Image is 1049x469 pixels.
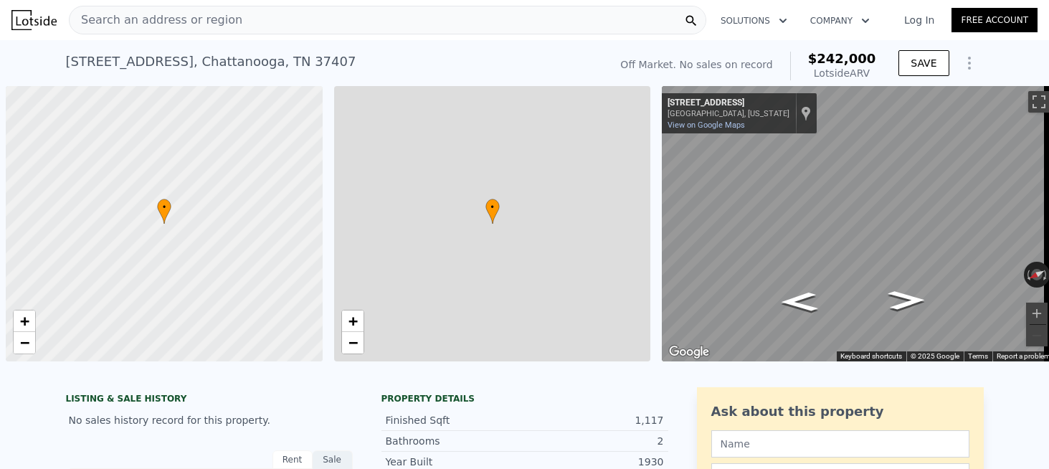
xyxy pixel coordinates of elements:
span: + [348,312,357,330]
button: Zoom in [1026,303,1048,324]
div: • [485,199,500,224]
div: Property details [381,393,668,404]
div: 2 [525,434,664,448]
span: • [485,201,500,214]
span: − [348,333,357,351]
div: • [157,199,171,224]
div: 1,117 [525,413,664,427]
button: Zoom out [1026,325,1048,346]
a: Zoom in [14,311,35,332]
button: Solutions [709,8,799,34]
div: LISTING & SALE HISTORY [66,393,353,407]
div: 1930 [525,455,664,469]
a: Free Account [951,8,1038,32]
a: Terms (opens in new tab) [968,352,988,360]
div: Ask about this property [711,402,969,422]
span: • [157,201,171,214]
span: Search an address or region [70,11,242,29]
span: $242,000 [808,51,876,66]
span: © 2025 Google [911,352,959,360]
div: [STREET_ADDRESS] , Chattanooga , TN 37407 [66,52,356,72]
div: Lotside ARV [808,66,876,80]
button: Rotate counterclockwise [1024,262,1032,288]
button: Keyboard shortcuts [840,351,902,361]
input: Name [711,430,969,458]
img: Lotside [11,10,57,30]
path: Go Southwest, 12th Ave [873,286,941,314]
div: Rent [272,450,313,469]
a: Zoom out [14,332,35,354]
div: Off Market. No sales on record [620,57,772,72]
div: [GEOGRAPHIC_DATA], [US_STATE] [668,109,789,118]
div: Year Built [386,455,525,469]
a: Zoom out [342,332,364,354]
span: + [20,312,29,330]
path: Go Northeast, 12th Ave [765,288,834,316]
a: View on Google Maps [668,120,745,130]
div: [STREET_ADDRESS] [668,98,789,109]
a: Open this area in Google Maps (opens a new window) [665,343,713,361]
button: Company [799,8,881,34]
button: SAVE [898,50,949,76]
div: No sales history record for this property. [66,407,353,433]
img: Google [665,343,713,361]
a: Log In [887,13,951,27]
div: Finished Sqft [386,413,525,427]
div: Sale [313,450,353,469]
a: Show location on map [801,105,811,121]
span: − [20,333,29,351]
div: Bathrooms [386,434,525,448]
a: Zoom in [342,311,364,332]
button: Show Options [955,49,984,77]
